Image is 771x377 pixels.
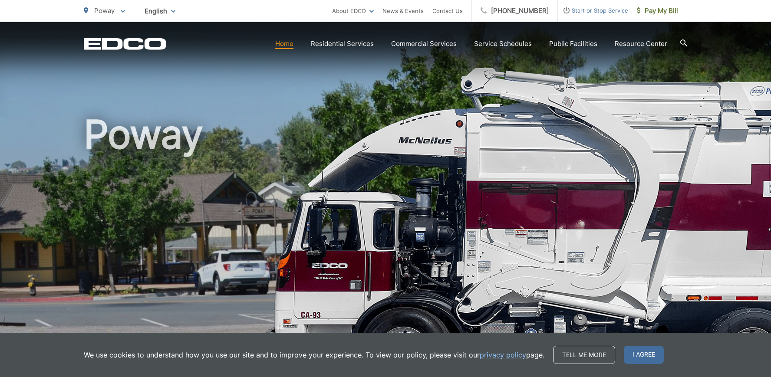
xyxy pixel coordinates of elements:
a: Resource Center [615,39,667,49]
span: Pay My Bill [637,6,678,16]
a: Contact Us [432,6,463,16]
a: Commercial Services [391,39,457,49]
span: Poway [94,7,115,15]
a: EDCD logo. Return to the homepage. [84,38,166,50]
a: privacy policy [480,350,526,360]
a: Tell me more [553,346,615,364]
a: Residential Services [311,39,374,49]
a: Service Schedules [474,39,532,49]
a: News & Events [382,6,424,16]
span: English [138,3,182,19]
p: We use cookies to understand how you use our site and to improve your experience. To view our pol... [84,350,544,360]
a: Home [275,39,293,49]
a: Public Facilities [549,39,597,49]
span: I agree [624,346,664,364]
a: About EDCO [332,6,374,16]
